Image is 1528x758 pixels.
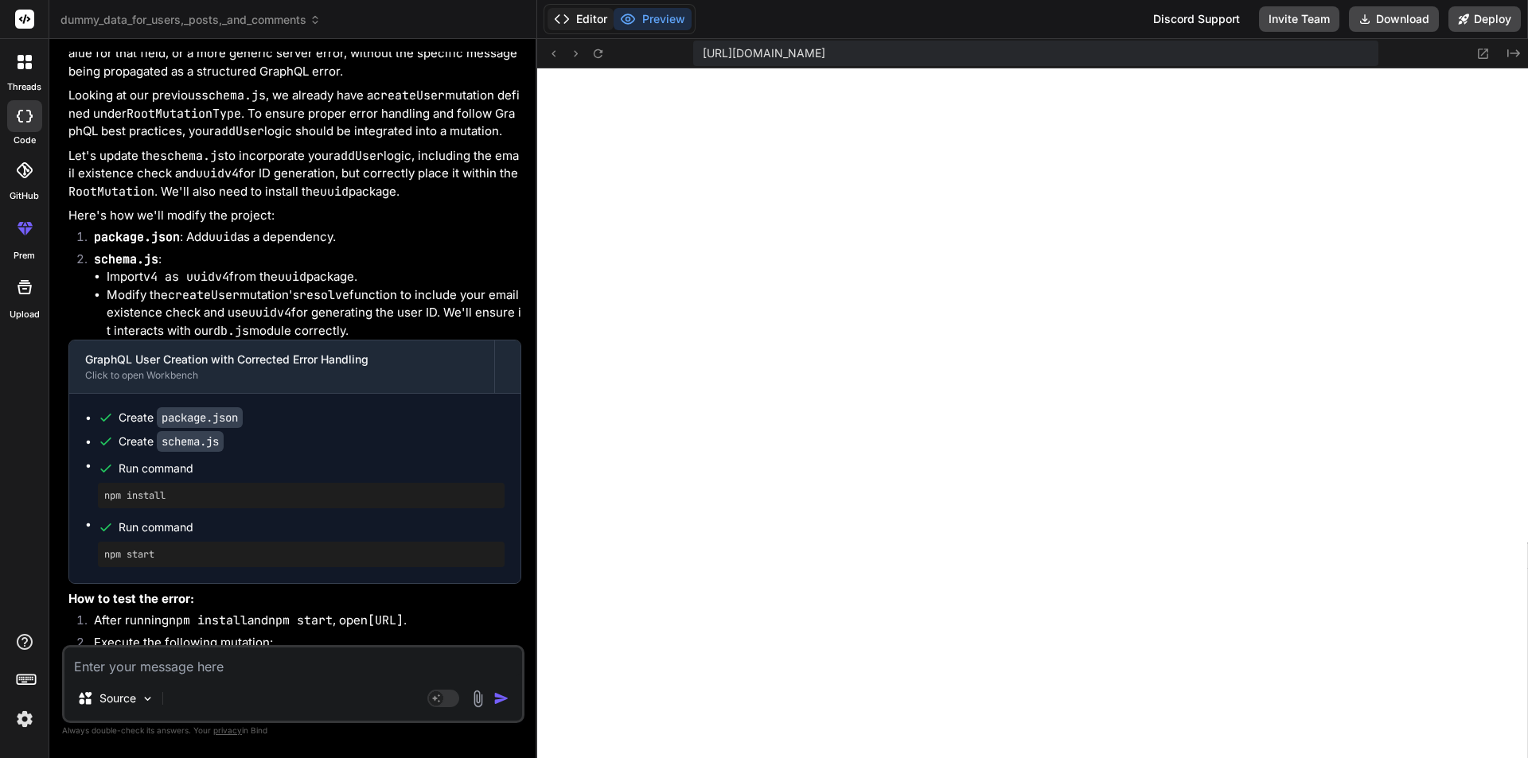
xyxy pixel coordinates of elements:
[68,591,194,606] strong: How to test the error:
[333,148,384,164] code: addUser
[248,305,291,321] code: uuidv4
[537,68,1528,758] iframe: Preview
[268,612,333,628] code: npm start
[1448,6,1521,32] button: Deploy
[213,323,249,339] code: db.js
[299,287,349,303] code: resolve
[469,690,487,708] img: attachment
[1259,6,1339,32] button: Invite Team
[94,251,158,267] code: schema.js
[81,228,521,251] li: : Add as a dependency.
[168,287,240,303] code: createUser
[493,690,509,706] img: icon
[68,147,521,201] p: Let's update the to incorporate your logic, including the email existence check and for ID genera...
[104,489,498,502] pre: npm install
[278,269,306,285] code: uuid
[160,148,224,164] code: schema.js
[85,352,478,367] div: GraphQL User Creation with Corrected Error Handling
[14,249,35,262] label: prem
[85,369,478,382] div: Click to open Workbench
[548,8,614,30] button: Editor
[119,410,243,426] div: Create
[68,87,521,141] p: Looking at our previous , we already have a mutation defined under . To ensure proper error handl...
[157,407,243,428] code: package.json
[68,184,154,200] code: RootMutation
[14,134,36,147] label: code
[1144,6,1249,32] div: Discord Support
[143,269,229,285] code: v4 as uuidv4
[127,106,241,122] code: RootMutationType
[60,12,321,28] span: dummy_data_for_users,_posts,_and_comments
[119,461,505,476] span: Run command
[62,723,524,738] p: Always double-check its answers. Your in Bind
[10,308,40,321] label: Upload
[68,207,521,225] p: Here's how we'll modify the project:
[614,8,692,30] button: Preview
[10,189,39,203] label: GitHub
[373,87,445,103] code: createUser
[201,87,266,103] code: schema.js
[81,612,521,634] li: After running and , open .
[368,612,403,628] code: [URL]
[69,340,494,393] button: GraphQL User Creation with Corrected Error HandlingClick to open Workbench
[107,268,521,286] li: Import from the package.
[209,229,237,245] code: uuid
[196,165,239,181] code: uuidv4
[1349,6,1439,32] button: Download
[99,690,136,706] p: Source
[141,692,154,706] img: Pick Models
[169,612,248,628] code: npm install
[214,123,264,139] code: addUser
[320,184,349,200] code: uuid
[703,45,825,61] span: [URL][DOMAIN_NAME]
[104,548,498,561] pre: npm start
[213,725,242,735] span: privacy
[107,286,521,340] li: Modify the mutation's function to include your email existence check and use for generating the u...
[7,80,41,94] label: threads
[81,251,521,340] li: :
[119,519,505,535] span: Run command
[119,433,224,449] div: Create
[94,229,180,245] code: package.json
[11,706,38,733] img: settings
[157,431,224,452] code: schema.js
